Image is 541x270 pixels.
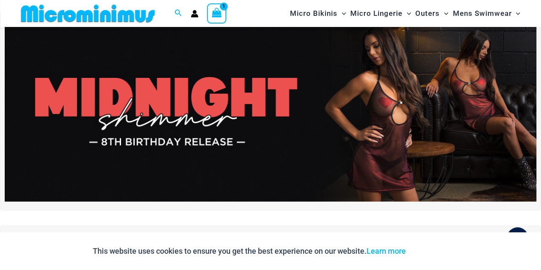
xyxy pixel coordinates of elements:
a: Micro BikinisMenu ToggleMenu Toggle [288,3,348,24]
a: View Shopping Cart, 1 items [207,3,227,23]
a: Micro LingerieMenu ToggleMenu Toggle [348,3,413,24]
img: Midnight Shimmer Red Dress [5,21,536,202]
span: Menu Toggle [511,3,520,24]
span: Micro Lingerie [350,3,402,24]
img: MM SHOP LOGO FLAT [18,4,158,23]
nav: Site Navigation [287,1,524,26]
a: Account icon link [191,10,198,18]
span: Outers [415,3,440,24]
a: Learn more [367,246,406,255]
span: Micro Bikinis [290,3,337,24]
a: Search icon link [174,8,182,19]
span: Menu Toggle [337,3,346,24]
p: This website uses cookies to ensure you get the best experience on our website. [93,245,406,258]
a: Mens SwimwearMenu ToggleMenu Toggle [450,3,522,24]
button: Accept [412,241,449,261]
span: Menu Toggle [440,3,448,24]
a: OutersMenu ToggleMenu Toggle [413,3,450,24]
span: Menu Toggle [402,3,411,24]
span: Mens Swimwear [452,3,511,24]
